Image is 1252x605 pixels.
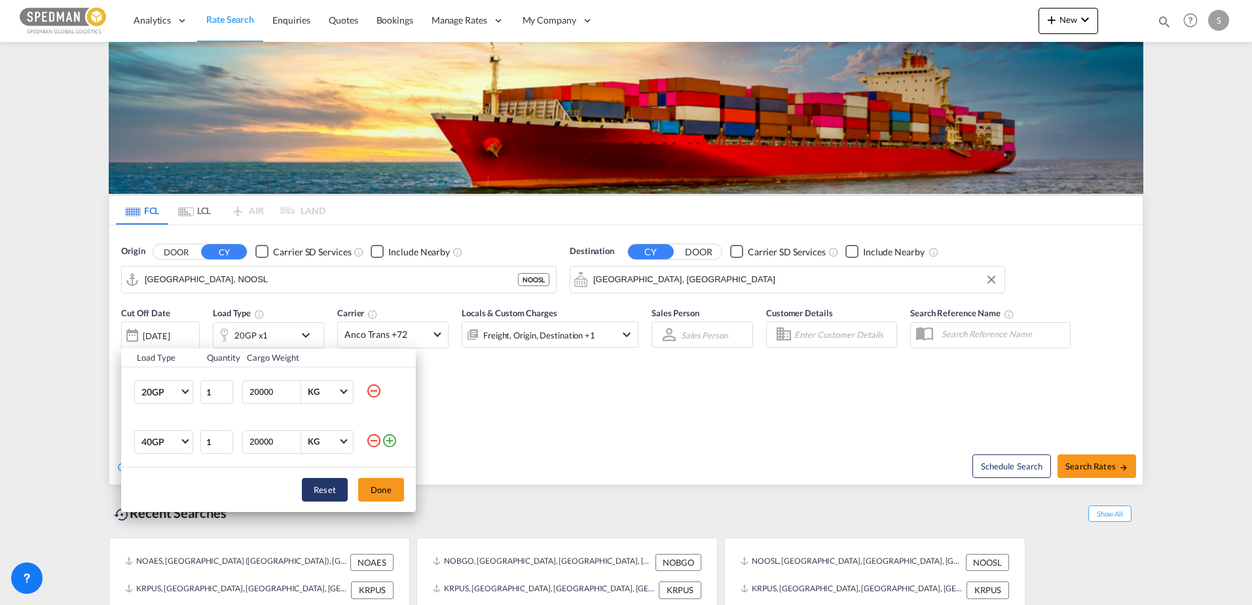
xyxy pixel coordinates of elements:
[382,433,397,449] md-icon: icon-plus-circle-outline
[358,478,404,502] button: Done
[248,431,301,453] input: Enter Weight
[200,380,233,404] input: Qty
[134,430,193,454] md-select: Choose: 40GP
[248,381,301,403] input: Enter Weight
[366,383,382,399] md-icon: icon-minus-circle-outline
[200,430,233,454] input: Qty
[366,433,382,449] md-icon: icon-minus-circle-outline
[134,380,193,404] md-select: Choose: 20GP
[247,352,358,363] div: Cargo Weight
[308,386,320,397] div: KG
[141,435,179,449] span: 40GP
[308,436,320,447] div: KG
[302,478,348,502] button: Reset
[121,348,199,367] th: Load Type
[141,386,179,399] span: 20GP
[199,348,240,367] th: Quantity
